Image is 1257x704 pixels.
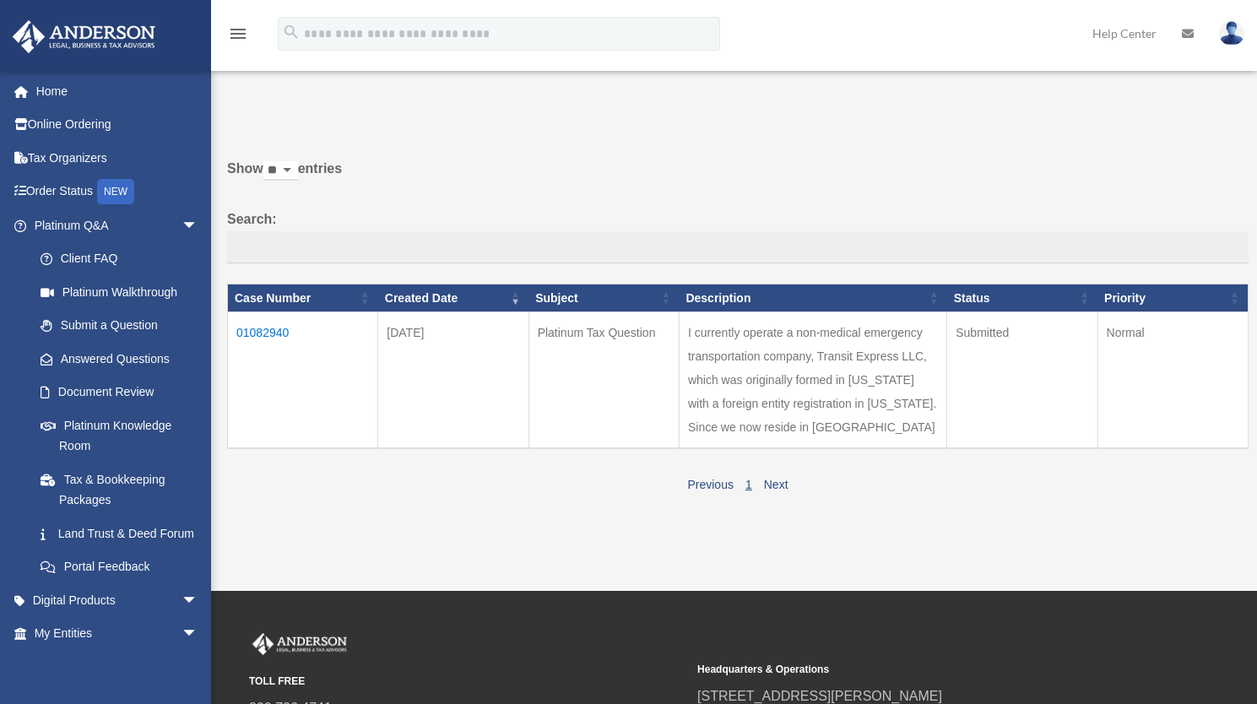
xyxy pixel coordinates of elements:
[8,20,160,53] img: Anderson Advisors Platinum Portal
[12,583,224,617] a: Digital Productsarrow_drop_down
[12,617,224,651] a: My Entitiesarrow_drop_down
[24,409,215,463] a: Platinum Knowledge Room
[947,284,1097,312] th: Status: activate to sort column ascending
[679,312,946,449] td: I currently operate a non-medical emergency transportation company, Transit Express LLC, which wa...
[378,284,528,312] th: Created Date: activate to sort column ascending
[182,583,215,618] span: arrow_drop_down
[24,242,215,276] a: Client FAQ
[528,312,679,449] td: Platinum Tax Question
[24,275,215,309] a: Platinum Walkthrough
[263,161,298,181] select: Showentries
[249,673,685,690] small: TOLL FREE
[24,550,215,584] a: Portal Feedback
[282,23,301,41] i: search
[764,478,788,491] a: Next
[24,342,207,376] a: Answered Questions
[1097,284,1248,312] th: Priority: activate to sort column ascending
[227,208,1249,263] label: Search:
[12,141,224,175] a: Tax Organizers
[378,312,528,449] td: [DATE]
[528,284,679,312] th: Subject: activate to sort column ascending
[12,74,224,108] a: Home
[24,463,215,517] a: Tax & Bookkeeping Packages
[24,309,215,343] a: Submit a Question
[249,633,350,655] img: Anderson Advisors Platinum Portal
[12,208,215,242] a: Platinum Q&Aarrow_drop_down
[228,284,378,312] th: Case Number: activate to sort column ascending
[1097,312,1248,449] td: Normal
[228,30,248,44] a: menu
[12,175,224,209] a: Order StatusNEW
[228,24,248,44] i: menu
[24,376,215,409] a: Document Review
[228,312,378,449] td: 01082940
[24,517,215,550] a: Land Trust & Deed Forum
[182,208,215,243] span: arrow_drop_down
[97,179,134,204] div: NEW
[227,231,1249,263] input: Search:
[687,478,733,491] a: Previous
[182,617,215,652] span: arrow_drop_down
[227,157,1249,198] label: Show entries
[697,689,942,703] a: [STREET_ADDRESS][PERSON_NAME]
[679,284,946,312] th: Description: activate to sort column ascending
[697,661,1134,679] small: Headquarters & Operations
[12,108,224,142] a: Online Ordering
[745,478,752,491] a: 1
[947,312,1097,449] td: Submitted
[1219,21,1244,46] img: User Pic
